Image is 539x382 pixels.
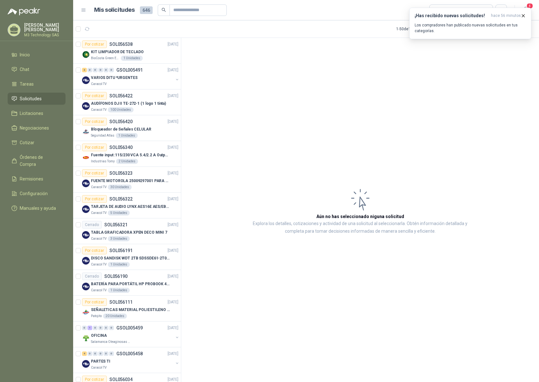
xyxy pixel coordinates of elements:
[91,75,137,81] p: VARIOS DITU *URGENTES
[91,365,107,370] p: Caracol TV
[140,6,153,14] span: 646
[93,68,98,72] div: 0
[8,122,66,134] a: Negociaciones
[116,68,143,72] p: GSOL005491
[109,300,133,304] p: SOL056111
[91,159,115,164] p: Industrias Tomy
[162,8,166,12] span: search
[20,95,42,102] span: Solicitudes
[8,151,66,170] a: Órdenes de Compra
[91,101,166,107] p: AUDÍFONOS DJ II TE-272-1 (1 logo 1 tinta)
[108,210,130,216] div: 5 Unidades
[526,3,533,9] span: 4
[24,33,66,37] p: M3 Technology SAS
[73,270,181,296] a: CerradoSOL056190[DATE] Company LogoBATERÍA PARA PORTÁTIL HP PROBOOK 430 G8Caracol TV1 Unidades
[104,68,108,72] div: 0
[8,8,40,15] img: Logo peakr
[433,7,447,14] div: Todas
[168,41,178,47] p: [DATE]
[109,197,133,201] p: SOL056322
[8,93,66,105] a: Solicitudes
[20,81,34,88] span: Tareas
[73,115,181,141] a: Por cotizarSOL056420[DATE] Company LogoBloqueador de Señales CELULARSeguridad Atlas1 Unidades
[91,185,107,190] p: Caracol TV
[91,314,102,319] p: Patojito
[82,169,107,177] div: Por cotizar
[91,81,107,87] p: Caracol TV
[108,107,134,112] div: 100 Unidades
[82,66,180,87] a: 3 0 0 0 0 0 GSOL005491[DATE] Company LogoVARIOS DITU *URGENTESCaracol TV
[245,220,475,235] p: Explora los detalles, cotizaciones y actividad de una solicitud al seleccionarla. Obtén informaci...
[91,339,131,344] p: Salamanca Oleaginosas SAS
[82,154,90,161] img: Company Logo
[108,236,130,241] div: 3 Unidades
[168,170,178,176] p: [DATE]
[91,126,151,132] p: Bloqueador de Señales CELULAR
[168,351,178,357] p: [DATE]
[82,298,107,306] div: Por cotizar
[91,255,170,261] p: DISCO SANDISK WDT 2TB SDSSDE61-2T00-G25
[82,360,90,368] img: Company Logo
[104,223,128,227] p: SOL056321
[20,205,56,212] span: Manuales y ayuda
[82,350,180,370] a: 4 0 0 0 0 0 GSOL005458[DATE] Company LogoPARTES TICaracol TV
[109,171,133,175] p: SOL056323
[168,145,178,151] p: [DATE]
[73,141,181,167] a: Por cotizarSOL056340[DATE] Company LogoFuente input :115/230 VCA 5.4/2.2 A Output: 24 VDC 10 A 47...
[98,68,103,72] div: 0
[91,204,170,210] p: TARJETA DE AUDIO LYNX AES16E AES/EBU PCI
[116,159,138,164] div: 2 Unidades
[91,281,170,287] p: BATERÍA PARA PORTÁTIL HP PROBOOK 430 G8
[116,326,143,330] p: GSOL005459
[82,272,102,280] div: Cerrado
[82,257,90,265] img: Company Logo
[8,49,66,61] a: Inicio
[82,51,90,58] img: Company Logo
[168,299,178,305] p: [DATE]
[168,93,178,99] p: [DATE]
[109,42,133,46] p: SOL056538
[73,167,181,193] a: Por cotizarSOL056323[DATE] Company LogoFUENTE MOTOROLA 25009297001 PARA EP450Caracol TV30 Unidades
[91,107,107,112] p: Caracol TV
[87,351,92,356] div: 0
[109,326,114,330] div: 0
[73,89,181,115] a: Por cotizarSOL056422[DATE] Company LogoAUDÍFONOS DJ II TE-272-1 (1 logo 1 tinta)Caracol TV100 Uni...
[168,325,178,331] p: [DATE]
[116,351,143,356] p: GSOL005458
[109,351,114,356] div: 0
[109,94,133,98] p: SOL056422
[108,185,132,190] div: 30 Unidades
[20,139,34,146] span: Cotizar
[98,351,103,356] div: 0
[98,326,103,330] div: 0
[91,49,144,55] p: KIT LIMPIADOR DE TECLADO
[409,8,531,39] button: ¡Has recibido nuevas solicitudes!hace 56 minutos Los compradores han publicado nuevas solicitudes...
[104,326,108,330] div: 0
[316,213,404,220] h3: Aún no has seleccionado niguna solicitud
[82,118,107,125] div: Por cotizar
[109,119,133,124] p: SOL056420
[103,314,127,319] div: 20 Unidades
[104,274,128,279] p: SOL056190
[168,119,178,125] p: [DATE]
[91,230,167,236] p: TABLA GRAFICADORA XPEN DECO MINI 7
[168,67,178,73] p: [DATE]
[109,248,133,253] p: SOL056191
[91,307,170,313] p: SEÑALETICAS MATERIAL POLIESTILENO CON VINILO LAMINADO CALIBRE 60
[91,358,110,364] p: PARTES TI
[82,68,87,72] div: 3
[104,351,108,356] div: 0
[82,144,107,151] div: Por cotizar
[82,308,90,316] img: Company Logo
[82,351,87,356] div: 4
[20,190,48,197] span: Configuración
[109,68,114,72] div: 0
[20,154,59,168] span: Órdenes de Compra
[91,210,107,216] p: Caracol TV
[520,4,531,16] button: 4
[116,133,138,138] div: 1 Unidades
[87,326,92,330] div: 1
[82,76,90,84] img: Company Logo
[73,218,181,244] a: CerradoSOL056321[DATE] Company LogoTABLA GRAFICADORA XPEN DECO MINI 7Caracol TV3 Unidades
[91,56,120,61] p: BioCosta Green Energy S.A.S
